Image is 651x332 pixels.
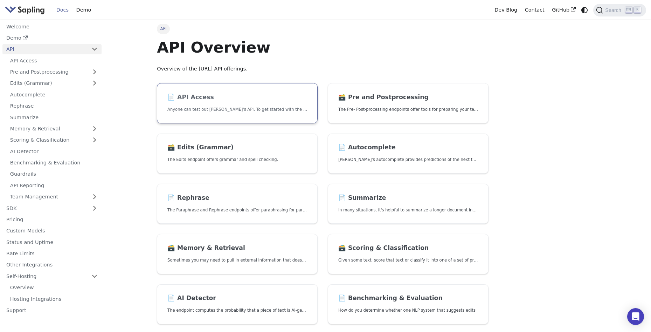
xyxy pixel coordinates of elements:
a: Guardrails [6,169,102,179]
a: Support [2,305,102,316]
a: SDK [2,203,88,213]
a: Summarize [6,112,102,122]
h2: Scoring & Classification [338,244,478,252]
a: Rate Limits [2,249,102,259]
a: Docs [53,5,72,15]
h2: Memory & Retrieval [167,244,307,252]
a: Team Management [6,192,102,202]
a: Contact [521,5,548,15]
a: 📄️ RephraseThe Paraphrase and Rephrase endpoints offer paraphrasing for particular styles. [157,184,318,224]
a: API Access [6,55,102,66]
a: API Reporting [6,180,102,190]
p: Sometimes you may need to pull in external information that doesn't fit in the context size of an... [167,257,307,264]
span: Search [603,7,625,13]
a: Overview [6,283,102,293]
a: Edits (Grammar) [6,78,102,88]
button: Expand sidebar category 'SDK' [88,203,102,213]
a: 🗃️ Scoring & ClassificationGiven some text, score that text or classify it into one of a set of p... [328,234,489,274]
p: Overview of the [URL] API offerings. [157,65,489,73]
p: The endpoint computes the probability that a piece of text is AI-generated, [167,307,307,314]
a: Custom Models [2,226,102,236]
h2: Rephrase [167,194,307,202]
a: Other Integrations [2,260,102,270]
p: Anyone can test out Sapling's API. To get started with the API, simply: [167,106,307,113]
p: The Paraphrase and Rephrase endpoints offer paraphrasing for particular styles. [167,207,307,214]
a: API [2,44,88,54]
a: 📄️ SummarizeIn many situations, it's helpful to summarize a longer document into a shorter, more ... [328,184,489,224]
nav: Breadcrumbs [157,24,489,34]
img: Sapling.ai [5,5,45,15]
button: Switch between dark and light mode (currently system mode) [580,5,590,15]
a: Self-Hosting [2,271,102,281]
kbd: K [634,7,641,13]
a: 📄️ Benchmarking & EvaluationHow do you determine whether one NLP system that suggests edits [328,284,489,325]
a: 📄️ Autocomplete[PERSON_NAME]'s autocomplete provides predictions of the next few characters or words [328,134,489,174]
p: Given some text, score that text or classify it into one of a set of pre-specified categories. [338,257,478,264]
p: The Pre- Post-processing endpoints offer tools for preparing your text data for ingestation as we... [338,106,478,113]
a: 📄️ AI DetectorThe endpoint computes the probability that a piece of text is AI-generated, [157,284,318,325]
a: Benchmarking & Evaluation [6,158,102,168]
p: The Edits endpoint offers grammar and spell checking. [167,156,307,163]
a: AI Detector [6,146,102,156]
a: 📄️ API AccessAnyone can test out [PERSON_NAME]'s API. To get started with the API, simply: [157,83,318,123]
a: Welcome [2,21,102,32]
a: Demo [2,33,102,43]
h2: AI Detector [167,294,307,302]
a: 🗃️ Memory & RetrievalSometimes you may need to pull in external information that doesn't fit in t... [157,234,318,274]
h2: Edits (Grammar) [167,144,307,151]
button: Search (Ctrl+K) [593,4,646,16]
p: In many situations, it's helpful to summarize a longer document into a shorter, more easily diges... [338,207,478,214]
a: Memory & Retrieval [6,124,102,134]
a: 🗃️ Pre and PostprocessingThe Pre- Post-processing endpoints offer tools for preparing your text d... [328,83,489,123]
a: GitHub [548,5,579,15]
button: Collapse sidebar category 'API' [88,44,102,54]
a: Pricing [2,215,102,225]
h2: API Access [167,94,307,101]
a: Sapling.ai [5,5,47,15]
h2: Autocomplete [338,144,478,151]
a: Hosting Integrations [6,294,102,304]
a: Scoring & Classification [6,135,102,145]
div: Open Intercom Messenger [627,308,644,325]
a: Status and Uptime [2,237,102,247]
a: Demo [72,5,95,15]
h2: Pre and Postprocessing [338,94,478,101]
a: Pre and Postprocessing [6,67,102,77]
h2: Benchmarking & Evaluation [338,294,478,302]
p: Sapling's autocomplete provides predictions of the next few characters or words [338,156,478,163]
h2: Summarize [338,194,478,202]
p: How do you determine whether one NLP system that suggests edits [338,307,478,314]
a: 🗃️ Edits (Grammar)The Edits endpoint offers grammar and spell checking. [157,134,318,174]
a: Rephrase [6,101,102,111]
h1: API Overview [157,38,489,57]
a: Autocomplete [6,89,102,100]
a: Dev Blog [491,5,521,15]
span: API [157,24,170,34]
